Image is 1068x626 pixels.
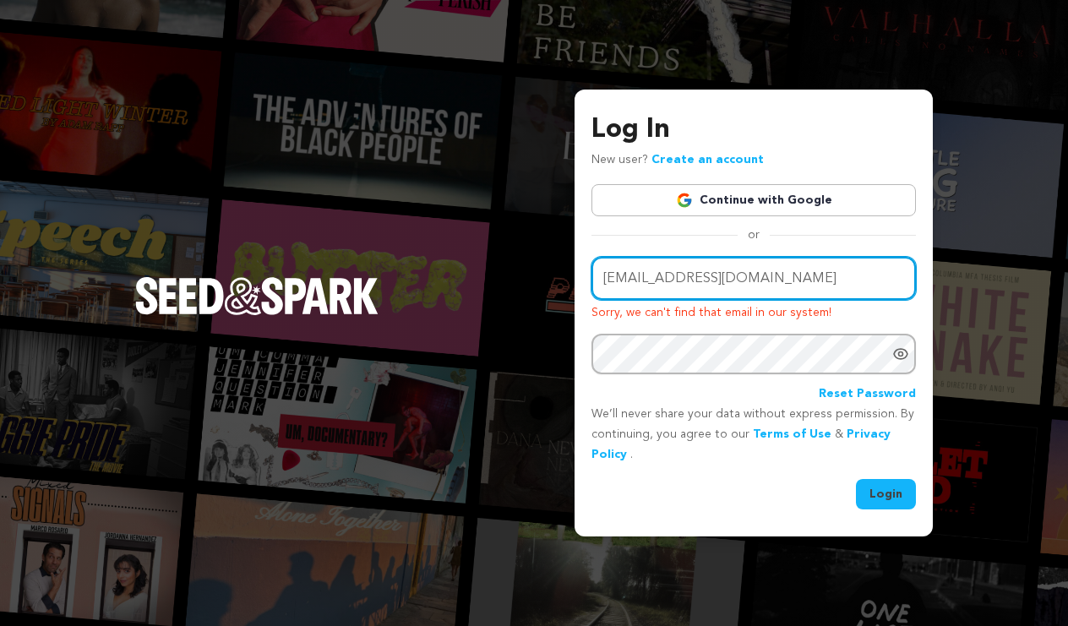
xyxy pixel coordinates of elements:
img: Seed&Spark Logo [135,277,379,314]
h3: Log In [591,110,916,150]
img: Google logo [676,192,693,209]
input: Email address [591,257,916,300]
a: Show password as plain text. Warning: this will display your password on the screen. [892,346,909,362]
a: Continue with Google [591,184,916,216]
a: Privacy Policy [591,428,891,460]
a: Create an account [651,154,764,166]
p: Sorry, we can't find that email in our system! [591,303,916,324]
a: Seed&Spark Homepage [135,277,379,348]
button: Login [856,479,916,509]
p: We’ll never share your data without express permission. By continuing, you agree to our & . [591,405,916,465]
a: Reset Password [819,384,916,405]
span: or [738,226,770,243]
a: Terms of Use [753,428,831,440]
p: New user? [591,150,764,171]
